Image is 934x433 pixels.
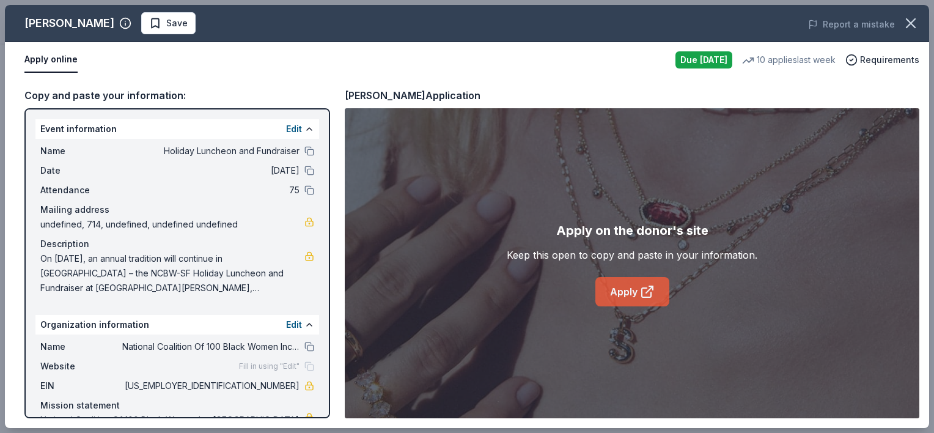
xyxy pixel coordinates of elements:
span: Requirements [860,53,919,67]
span: undefined, 714, undefined, undefined undefined [40,217,304,232]
span: [DATE] [122,163,300,178]
div: [PERSON_NAME] [24,13,114,33]
div: [PERSON_NAME] Application [345,87,480,103]
button: Save [141,12,196,34]
span: EIN [40,379,122,393]
div: Copy and paste your information: [24,87,330,103]
div: Due [DATE] [675,51,732,68]
button: Apply online [24,47,78,73]
div: Organization information [35,315,319,335]
span: Fill in using "Edit" [239,361,300,371]
div: Mission statement [40,398,314,413]
span: Date [40,163,122,178]
button: Edit [286,317,302,332]
span: Save [166,16,188,31]
span: Name [40,144,122,158]
span: Name [40,339,122,354]
button: Requirements [845,53,919,67]
span: [US_EMPLOYER_IDENTIFICATION_NUMBER] [122,379,300,393]
span: Website [40,359,122,374]
span: 75 [122,183,300,198]
div: Keep this open to copy and paste in your information. [507,248,757,262]
div: Apply on the donor's site [556,221,708,240]
div: Description [40,237,314,251]
span: On [DATE], an annual tradition will continue in [GEOGRAPHIC_DATA] – the NCBW-SF Holiday Luncheon ... [40,251,304,295]
div: Event information [35,119,319,139]
span: National Coalition Of 100 Black Women Inc [GEOGRAPHIC_DATA] Chapter [122,339,300,354]
a: Apply [595,277,669,306]
span: Attendance [40,183,122,198]
span: Holiday Luncheon and Fundraiser [122,144,300,158]
div: Mailing address [40,202,314,217]
button: Edit [286,122,302,136]
button: Report a mistake [808,17,895,32]
div: 10 applies last week [742,53,836,67]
